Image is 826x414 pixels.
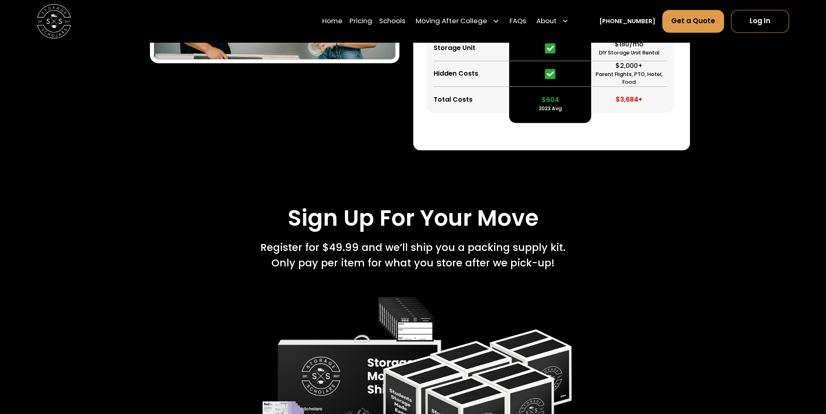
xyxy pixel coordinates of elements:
div: 2023 Avg [539,105,562,113]
div: Moving After College [416,16,487,26]
a: Get a Quote [662,10,724,33]
h2: Sign Up For Your Move [288,205,539,232]
div: Storage Unit [434,43,475,53]
div: About [536,16,557,26]
div: Parent Flights, PTO, Hotel, Food [591,71,667,86]
div: $3,684+ [616,95,642,105]
div: Hidden Costs [434,69,478,78]
a: FAQs [509,9,526,33]
a: Pricing [349,9,372,33]
a: Home [322,9,343,33]
img: Storage Scholars main logo [37,4,71,39]
div: $604 [542,95,559,105]
a: [PHONE_NUMBER] [599,17,655,26]
div: DIY Storage Unit Rental [599,49,659,57]
div: Total Costs [434,95,473,105]
a: Schools [379,9,405,33]
div: $180/mo [615,39,644,49]
div: About [533,9,572,33]
div: Moving After College [412,9,503,33]
div: Register for $49.99 and we’ll ship you a packing supply kit. Only pay per item for what you store... [260,240,566,271]
a: Log In [731,10,789,33]
div: $2,000+ [616,61,643,71]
